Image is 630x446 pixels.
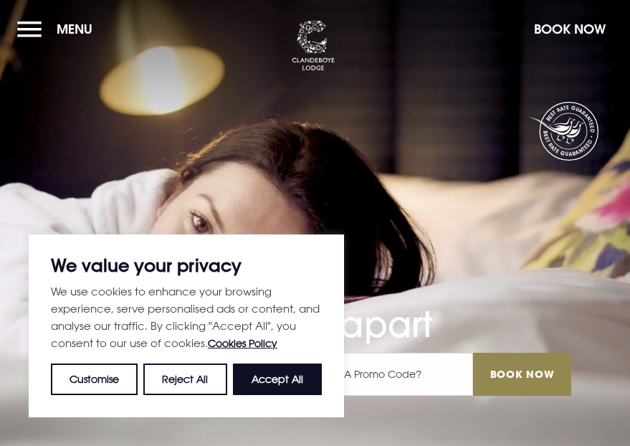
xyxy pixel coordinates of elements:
input: Have A Promo Code? [302,353,473,396]
button: Book Now [527,14,613,44]
div: We value your privacy [29,234,344,417]
p: We value your privacy [51,257,322,274]
button: Customise [51,364,138,395]
button: Reject All [143,364,226,395]
button: Accept All [233,364,322,395]
input: Book Now [473,353,572,396]
p: We use cookies to enhance your browsing experience, serve personalised ads or content, and analys... [51,283,322,352]
span: Menu [57,21,92,37]
img: Clandeboye Lodge [292,21,335,71]
button: Menu [17,14,100,44]
a: Cookies Policy [208,337,277,349]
